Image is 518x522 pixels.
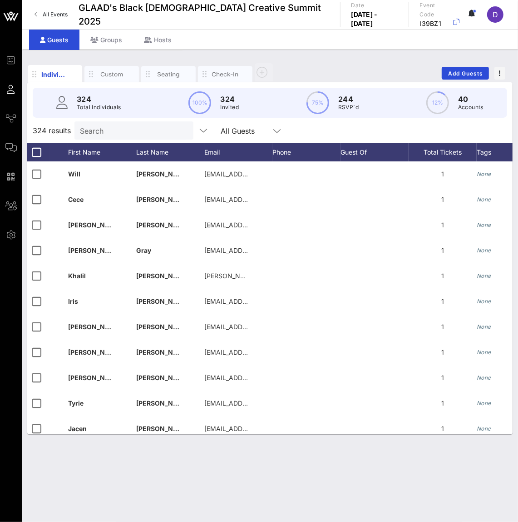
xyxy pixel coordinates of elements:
[204,143,272,161] div: Email
[136,374,190,381] span: [PERSON_NAME]
[68,425,87,432] span: Jacen
[204,374,314,381] span: [EMAIL_ADDRESS][DOMAIN_NAME]
[351,1,398,10] p: Date
[155,70,182,79] div: Seating
[98,70,125,79] div: Custom
[68,221,122,229] span: [PERSON_NAME]
[272,143,340,161] div: Phone
[458,103,483,112] p: Accounts
[477,349,491,356] i: None
[68,374,122,381] span: [PERSON_NAME]
[136,272,190,280] span: [PERSON_NAME]
[477,400,491,407] i: None
[215,121,288,140] div: All Guests
[338,94,359,105] p: 244
[29,7,73,22] a: All Events
[220,94,239,105] p: 324
[77,103,121,112] p: Total Individuals
[409,238,477,263] div: 1
[136,246,151,254] span: Gray
[136,170,190,178] span: [PERSON_NAME]
[409,187,477,212] div: 1
[477,196,491,203] i: None
[477,425,491,432] i: None
[136,221,190,229] span: [PERSON_NAME]
[204,425,314,432] span: [EMAIL_ADDRESS][DOMAIN_NAME]
[351,10,398,28] p: [DATE] - [DATE]
[68,272,86,280] span: Khalil
[409,416,477,442] div: 1
[220,103,239,112] p: Invited
[68,196,84,203] span: Cece
[204,170,314,178] span: [EMAIL_ADDRESS][DOMAIN_NAME]
[477,272,491,279] i: None
[79,30,133,50] div: Groups
[204,221,314,229] span: [EMAIL_ADDRESS][DOMAIN_NAME]
[136,399,190,407] span: [PERSON_NAME]
[136,425,190,432] span: [PERSON_NAME]
[133,30,183,50] div: Hosts
[204,272,366,280] span: [PERSON_NAME][EMAIL_ADDRESS][DOMAIN_NAME]
[43,11,68,18] span: All Events
[41,70,69,79] div: Individuals
[212,70,239,79] div: Check-In
[136,348,190,356] span: [PERSON_NAME]
[136,297,190,305] span: [PERSON_NAME]
[136,196,190,203] span: [PERSON_NAME]
[477,374,491,381] i: None
[29,30,79,50] div: Guests
[409,289,477,314] div: 1
[409,365,477,391] div: 1
[409,391,477,416] div: 1
[442,67,489,80] button: Add Guests
[409,161,477,187] div: 1
[458,94,483,105] p: 40
[409,263,477,289] div: 1
[477,323,491,330] i: None
[477,247,491,254] i: None
[68,348,122,356] span: [PERSON_NAME]
[448,70,483,77] span: Add Guests
[204,348,314,356] span: [EMAIL_ADDRESS][DOMAIN_NAME]
[477,171,491,177] i: None
[204,246,314,254] span: [EMAIL_ADDRESS][DOMAIN_NAME]
[68,399,84,407] span: Tyrie
[68,170,80,178] span: Will
[204,399,366,407] span: [EMAIL_ADDRESS][PERSON_NAME][DOMAIN_NAME]
[409,212,477,238] div: 1
[79,1,329,28] span: GLAAD's Black [DEMOGRAPHIC_DATA] Creative Summit 2025
[77,94,121,105] p: 324
[204,196,314,203] span: [EMAIL_ADDRESS][DOMAIN_NAME]
[68,143,136,161] div: First Name
[68,297,78,305] span: Iris
[204,323,314,331] span: [EMAIL_ADDRESS][DOMAIN_NAME]
[409,340,477,365] div: 1
[136,323,190,331] span: [PERSON_NAME]
[409,143,477,161] div: Total Tickets
[409,314,477,340] div: 1
[487,6,503,23] div: D
[33,125,71,136] span: 324 results
[136,143,204,161] div: Last Name
[68,323,122,331] span: [PERSON_NAME]
[420,19,449,28] p: I39BZ1
[221,127,255,135] div: All Guests
[204,297,314,305] span: [EMAIL_ADDRESS][DOMAIN_NAME]
[338,103,359,112] p: RSVP`d
[340,143,409,161] div: Guest Of
[420,1,449,19] p: Event Code
[477,298,491,305] i: None
[493,10,498,19] span: D
[68,246,122,254] span: [PERSON_NAME]
[477,221,491,228] i: None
